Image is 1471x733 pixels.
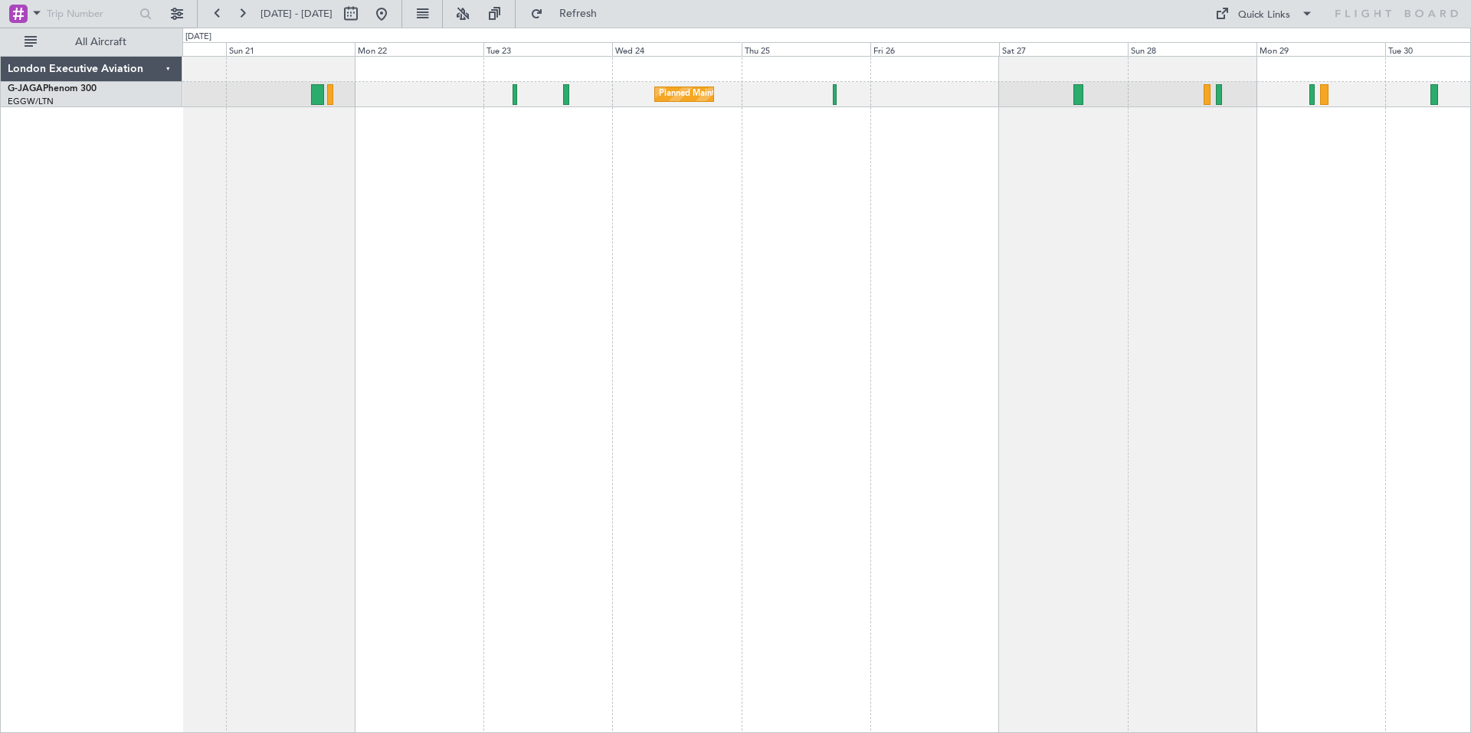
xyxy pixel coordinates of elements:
div: Mon 29 [1256,42,1385,56]
div: Wed 24 [612,42,741,56]
div: Thu 25 [742,42,870,56]
div: [DATE] [185,31,211,44]
div: Fri 26 [870,42,999,56]
input: Trip Number [47,2,135,25]
button: Quick Links [1207,2,1321,26]
a: G-JAGAPhenom 300 [8,84,97,93]
span: [DATE] - [DATE] [260,7,333,21]
button: All Aircraft [17,30,166,54]
a: EGGW/LTN [8,96,54,107]
span: All Aircraft [40,37,162,47]
button: Refresh [523,2,615,26]
span: Refresh [546,8,611,19]
div: Sat 27 [999,42,1128,56]
div: Mon 22 [355,42,483,56]
div: Sun 21 [226,42,355,56]
div: Quick Links [1238,8,1290,23]
div: Tue 23 [483,42,612,56]
span: G-JAGA [8,84,43,93]
div: Planned Maint [GEOGRAPHIC_DATA] ([GEOGRAPHIC_DATA]) [659,83,900,106]
div: Sun 28 [1128,42,1256,56]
